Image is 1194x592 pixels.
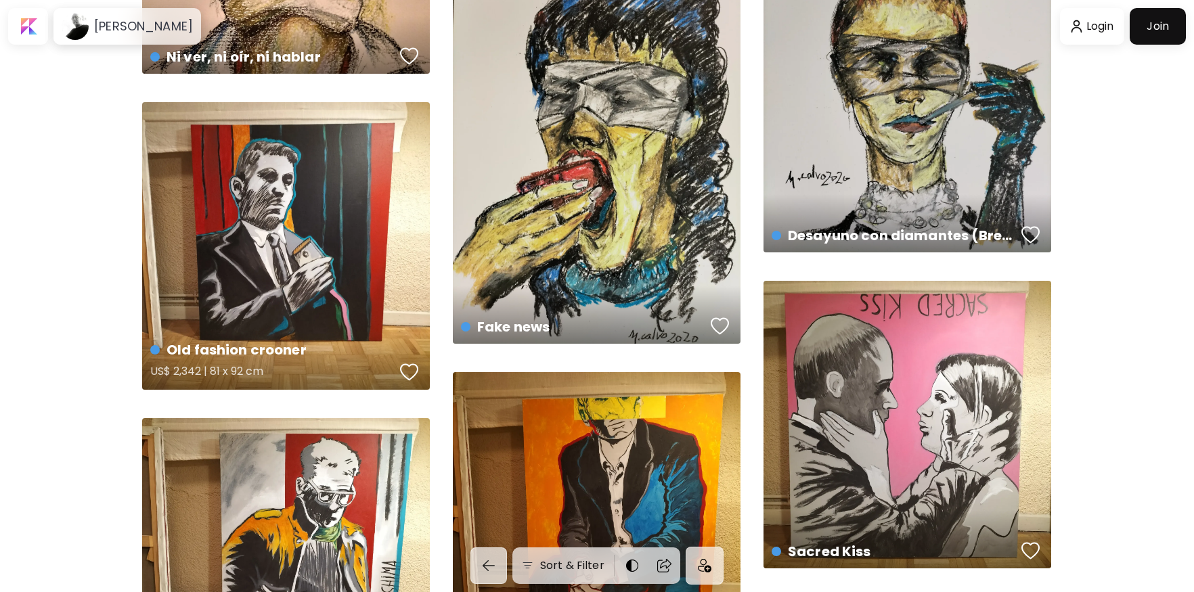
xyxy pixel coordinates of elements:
a: back [470,547,512,584]
h6: [PERSON_NAME] [94,18,193,35]
a: Sacred Kissfavoriteshttps://cdn.kaleido.art/CDN/Artwork/98706/Primary/medium.webp?updated=430490 [764,281,1051,568]
button: favorites [397,43,422,70]
h4: Sacred Kiss [772,541,1017,562]
button: favorites [1018,537,1044,564]
h4: Ni ver, ni oír, ni hablar [150,47,395,67]
h6: Sort & Filter [540,557,604,574]
button: favorites [1018,221,1044,248]
button: favorites [397,359,422,386]
a: Old fashion croonerUS$ 2,342 | 81 x 92 cmfavoriteshttps://cdn.kaleido.art/CDN/Artwork/98710/Prima... [142,102,430,390]
h4: Old fashion crooner [150,340,395,360]
a: Join [1130,8,1186,45]
img: back [481,557,497,574]
button: favorites [707,313,733,340]
button: back [470,547,507,584]
h5: US$ 2,342 | 81 x 92 cm [150,360,395,387]
img: icon [698,559,711,572]
h4: Desayuno con diamantes (Breakfast at [PERSON_NAME]´s) [772,225,1017,246]
h4: Fake news [461,317,706,337]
